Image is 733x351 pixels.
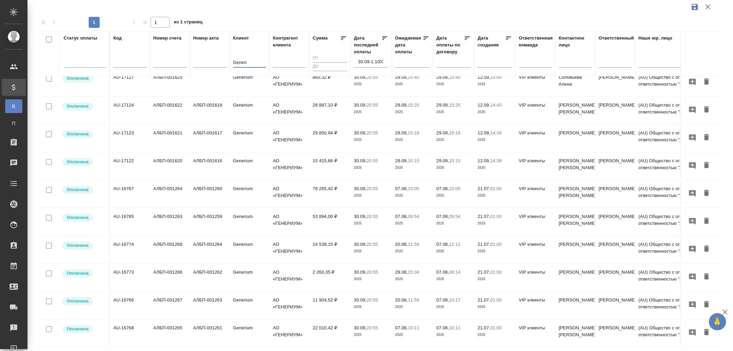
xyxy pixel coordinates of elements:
td: AU-17123 [110,126,150,150]
p: 10:05 [449,186,460,191]
p: 30.09, [354,186,367,191]
td: [PERSON_NAME] [PERSON_NAME] [555,321,595,345]
p: 2025 [395,331,430,338]
td: [PERSON_NAME] [595,98,635,122]
p: 30.09, [354,75,367,80]
p: 01:00 [490,242,502,247]
p: 2025 [478,304,512,310]
button: Удалить [701,103,712,116]
p: АО «ГЕНЕРИУМ» [273,102,306,116]
p: 2025 [354,192,388,199]
p: Оплачена [67,270,89,277]
td: AU-17127 [110,70,150,95]
td: АЛБП-001267 [150,293,190,317]
p: 12.09, [478,102,490,108]
p: Generium [233,157,266,164]
p: 07.08, [436,242,449,247]
td: АЛБП-001262 [190,265,230,289]
button: Удалить [701,76,712,88]
p: Оплачена [67,326,89,332]
p: Generium [233,102,266,109]
div: Клиент [233,35,249,42]
p: 2025 [436,81,471,88]
p: 30.09, [354,270,367,275]
td: AU-17124 [110,98,150,122]
td: (AU) Общество с ограниченной ответственностью "АЛС" [635,70,718,95]
p: 2025 [395,81,430,88]
button: Сохранить фильтры [688,0,701,13]
p: 15:40 [408,75,419,80]
p: Generium [233,325,266,331]
p: 2025 [354,164,388,171]
p: 2025 [395,136,430,143]
p: 2025 [395,276,430,283]
p: 29.09, [436,102,449,108]
p: 20:55 [367,242,378,247]
p: 21.07, [478,214,490,219]
p: 21.07, [478,186,490,191]
p: 29.08, [395,270,408,275]
p: 01:00 [490,325,502,330]
p: 2025 [436,220,471,227]
td: AU-16768 [110,321,150,345]
p: 2025 [436,304,471,310]
td: АЛБП-001263 [190,293,230,317]
p: Generium [233,297,266,304]
td: 22 010,42 ₽ [309,321,351,345]
p: 15:25 [408,102,419,108]
div: Дата оплаты по договору [436,35,464,55]
p: 2025 [436,164,471,171]
p: 01:00 [490,270,502,275]
p: 20:55 [367,270,378,275]
p: 07.08, [436,297,449,303]
td: VIP клиенты [515,321,555,345]
span: 🙏 [712,315,723,329]
td: 28 887,10 ₽ [309,98,351,122]
p: Оплачена [67,214,89,221]
button: 🙏 [709,313,726,330]
p: 14:38 [490,158,502,163]
button: Удалить [701,243,712,255]
p: 08:14 [449,270,460,275]
p: АО «ГЕНЕРИУМ» [273,157,306,171]
td: 860,32 ₽ [309,70,351,95]
td: АЛБП-001622 [150,98,190,122]
p: 2025 [436,248,471,255]
td: VIP клиенты [515,70,555,95]
p: Generium [233,241,266,248]
span: В [9,103,19,110]
div: Сумма [313,35,327,42]
p: 20:55 [367,297,378,303]
p: 2025 [354,304,388,310]
td: VIP клиенты [515,210,555,234]
p: 2025 [478,136,512,143]
div: Ответственная команда [519,35,553,48]
td: АЛБП-001617 [190,126,230,150]
td: VIP клиенты [515,154,555,178]
p: 21.07, [478,325,490,330]
td: (AU) Общество с ограниченной ответственностью "АЛС" [635,98,718,122]
p: 2025 [354,276,388,283]
td: (AU) Общество с ограниченной ответственностью "АЛС" [635,238,718,262]
td: 78 265,42 ₽ [309,182,351,206]
p: 20:55 [367,325,378,330]
td: АЛБП-001266 [150,265,190,289]
td: 24 538,15 ₽ [309,238,351,262]
td: АЛБП-001265 [150,321,190,345]
p: 2025 [478,276,512,283]
td: [PERSON_NAME] [555,293,595,317]
td: [PERSON_NAME] [PERSON_NAME] [555,182,595,206]
input: До [313,62,347,71]
td: AU-16774 [110,238,150,262]
p: 15:00 [490,75,502,80]
td: [PERSON_NAME] [PERSON_NAME] [555,154,595,178]
p: 10:11 [449,325,460,330]
td: [PERSON_NAME] [595,321,635,345]
td: (AU) Общество с ограниченной ответственностью "АЛС" [635,154,718,178]
td: (AU) Общество с ограниченной ответственностью "АЛС" [635,293,718,317]
td: АЛБП-001621 [150,126,190,150]
td: 11 904,52 ₽ [309,293,351,317]
div: Контрагент клиента [273,35,306,48]
button: Удалить [701,159,712,172]
div: Контактное лицо [559,35,592,48]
